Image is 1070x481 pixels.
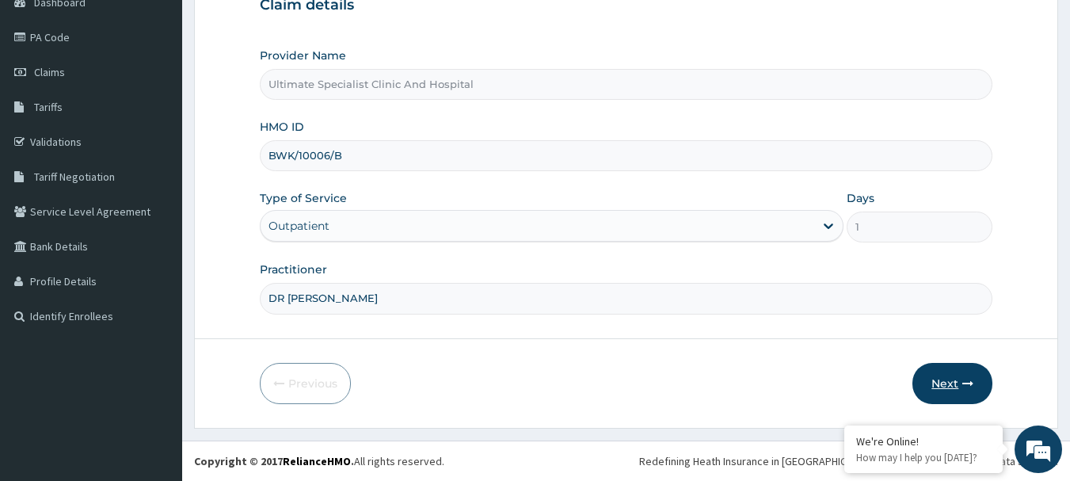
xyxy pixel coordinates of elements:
[856,434,991,449] div: We're Online!
[8,316,302,372] textarea: Type your message and hit 'Enter'
[194,454,354,468] strong: Copyright © 2017 .
[182,441,1070,481] footer: All rights reserved.
[260,140,993,171] input: Enter HMO ID
[912,363,992,404] button: Next
[639,453,1058,469] div: Redefining Heath Insurance in [GEOGRAPHIC_DATA] using Telemedicine and Data Science!
[268,218,329,234] div: Outpatient
[34,100,63,114] span: Tariffs
[260,8,298,46] div: Minimize live chat window
[34,170,115,184] span: Tariff Negotiation
[283,454,351,468] a: RelianceHMO
[260,283,993,314] input: Enter Name
[260,363,351,404] button: Previous
[260,119,304,135] label: HMO ID
[856,451,991,464] p: How may I help you today?
[82,89,266,109] div: Chat with us now
[34,65,65,79] span: Claims
[260,190,347,206] label: Type of Service
[29,79,64,119] img: d_794563401_company_1708531726252_794563401
[92,141,219,301] span: We're online!
[847,190,874,206] label: Days
[260,48,346,63] label: Provider Name
[260,261,327,277] label: Practitioner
